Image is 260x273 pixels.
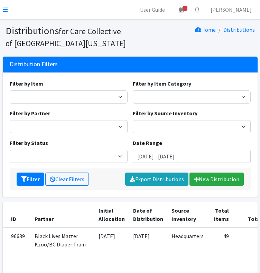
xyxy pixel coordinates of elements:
[205,3,257,17] a: [PERSON_NAME]
[133,139,162,147] label: Date Range
[173,3,189,17] a: 1
[183,6,187,11] span: 1
[134,3,170,17] a: User Guide
[6,25,128,49] h1: Distributions
[10,61,58,68] h3: Distribution Filters
[3,202,30,227] th: ID
[10,139,48,147] label: Filter by Status
[6,26,126,48] small: for Care Collective of [GEOGRAPHIC_DATA][US_STATE]
[223,26,255,33] a: Distributions
[94,202,129,227] th: Initial Allocation
[10,79,43,88] label: Filter by Item
[17,173,44,186] button: Filter
[45,173,89,186] a: Clear Filters
[30,202,94,227] th: Partner
[133,79,191,88] label: Filter by Item Category
[133,109,197,117] label: Filter by Source Inventory
[133,150,251,163] input: January 1, 2011 - December 31, 2011
[10,109,50,117] label: Filter by Partner
[195,26,216,33] a: Home
[129,202,167,227] th: Date of Distribution
[125,173,188,186] a: Export Distributions
[208,202,233,227] th: Total Items
[189,173,244,186] a: New Distribution
[167,202,208,227] th: Source Inventory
